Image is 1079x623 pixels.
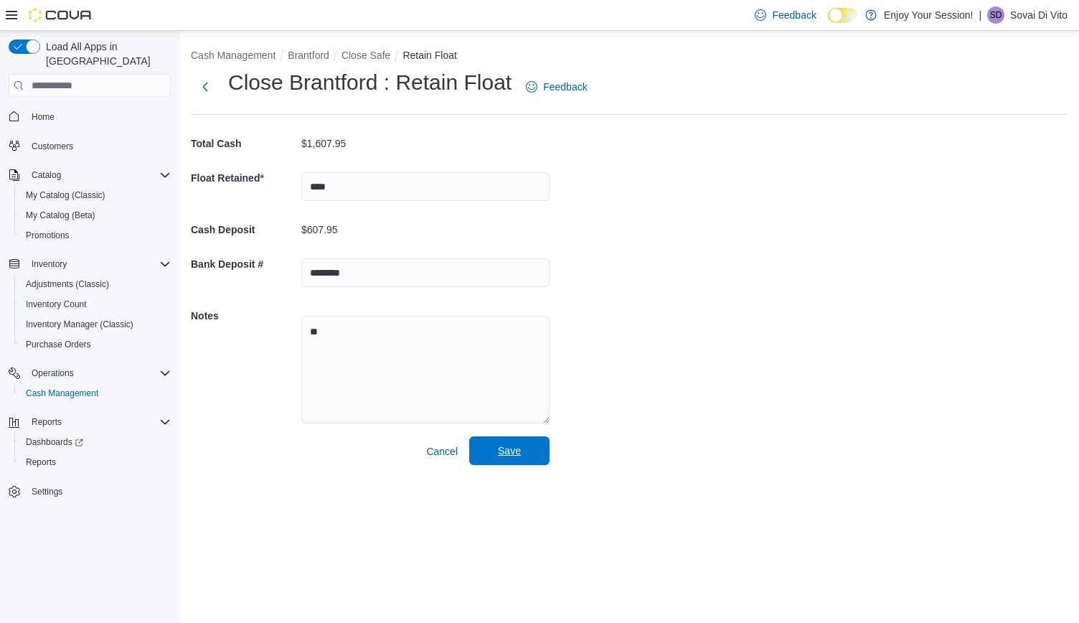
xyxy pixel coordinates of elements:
a: Inventory Manager (Classic) [20,316,139,333]
span: Settings [32,486,62,497]
button: Save [469,436,550,465]
a: Customers [26,138,79,155]
button: Next [191,72,220,101]
button: Settings [3,481,176,502]
a: Dashboards [20,434,89,451]
span: SD [990,6,1002,24]
button: Purchase Orders [14,334,176,355]
h5: Notes [191,301,298,330]
a: Home [26,108,60,126]
span: My Catalog (Beta) [20,207,171,224]
button: Cash Management [191,50,275,61]
span: Inventory Count [20,296,171,313]
button: Reports [14,452,176,472]
button: Promotions [14,225,176,245]
span: Load All Apps in [GEOGRAPHIC_DATA] [40,39,171,68]
span: Promotions [26,230,70,241]
button: Reports [3,412,176,432]
p: Sovai Di Vito [1010,6,1068,24]
span: Purchase Orders [20,336,171,353]
button: Catalog [26,167,67,184]
span: Operations [32,367,74,379]
span: Cancel [426,444,458,459]
button: Catalog [3,165,176,185]
button: Adjustments (Classic) [14,274,176,294]
button: My Catalog (Classic) [14,185,176,205]
span: Adjustments (Classic) [26,278,109,290]
span: Promotions [20,227,171,244]
span: My Catalog (Beta) [26,210,95,221]
a: Adjustments (Classic) [20,276,115,293]
span: Catalog [32,169,61,181]
h5: Float Retained [191,164,298,192]
button: Cancel [420,437,463,466]
a: Promotions [20,227,75,244]
a: Purchase Orders [20,336,97,353]
button: Inventory [26,256,72,273]
span: Dashboards [26,436,83,448]
button: Inventory Count [14,294,176,314]
button: My Catalog (Beta) [14,205,176,225]
button: Brantford [288,50,329,61]
p: $1,607.95 [301,138,346,149]
span: Reports [26,456,56,468]
button: Operations [26,365,80,382]
span: Home [32,111,55,123]
span: My Catalog (Classic) [26,189,105,201]
p: Enjoy Your Session! [884,6,974,24]
button: Inventory [3,254,176,274]
button: Retain Float [402,50,456,61]
h5: Bank Deposit # [191,250,298,278]
nav: Complex example [9,100,171,539]
span: Home [26,107,171,125]
span: Settings [26,482,171,500]
span: Catalog [26,167,171,184]
h5: Total Cash [191,129,298,158]
span: Customers [26,137,171,155]
span: Inventory Manager (Classic) [20,316,171,333]
a: Inventory Count [20,296,93,313]
h1: Close Brantford : Retain Float [228,68,512,97]
button: Inventory Manager (Classic) [14,314,176,334]
input: Dark Mode [828,8,858,23]
span: Operations [26,365,171,382]
a: Reports [20,454,62,471]
span: Reports [32,416,62,428]
p: $607.95 [301,224,338,235]
button: Customers [3,136,176,156]
span: Inventory [26,256,171,273]
span: Cash Management [20,385,171,402]
a: My Catalog (Classic) [20,187,111,204]
a: Settings [26,483,68,500]
span: Inventory Count [26,299,87,310]
a: Feedback [520,72,593,101]
span: Dashboards [20,434,171,451]
div: Sovai Di Vito [987,6,1004,24]
h5: Cash Deposit [191,215,298,244]
a: Feedback [749,1,821,29]
a: Cash Management [20,385,104,402]
span: Feedback [772,8,816,22]
nav: An example of EuiBreadcrumbs [191,48,1068,65]
button: Close Safe [341,50,390,61]
button: Reports [26,413,67,431]
span: Feedback [543,80,587,94]
p: | [979,6,981,24]
span: Customers [32,141,73,152]
span: Save [498,444,521,458]
span: Inventory [32,258,67,270]
span: Adjustments (Classic) [20,276,171,293]
span: Reports [26,413,171,431]
a: My Catalog (Beta) [20,207,101,224]
span: Inventory Manager (Classic) [26,319,133,330]
a: Dashboards [14,432,176,452]
button: Home [3,106,176,126]
span: My Catalog (Classic) [20,187,171,204]
span: Cash Management [26,388,98,399]
button: Operations [3,363,176,383]
span: Purchase Orders [26,339,91,350]
button: Cash Management [14,383,176,403]
span: Reports [20,454,171,471]
img: Cova [29,8,93,22]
